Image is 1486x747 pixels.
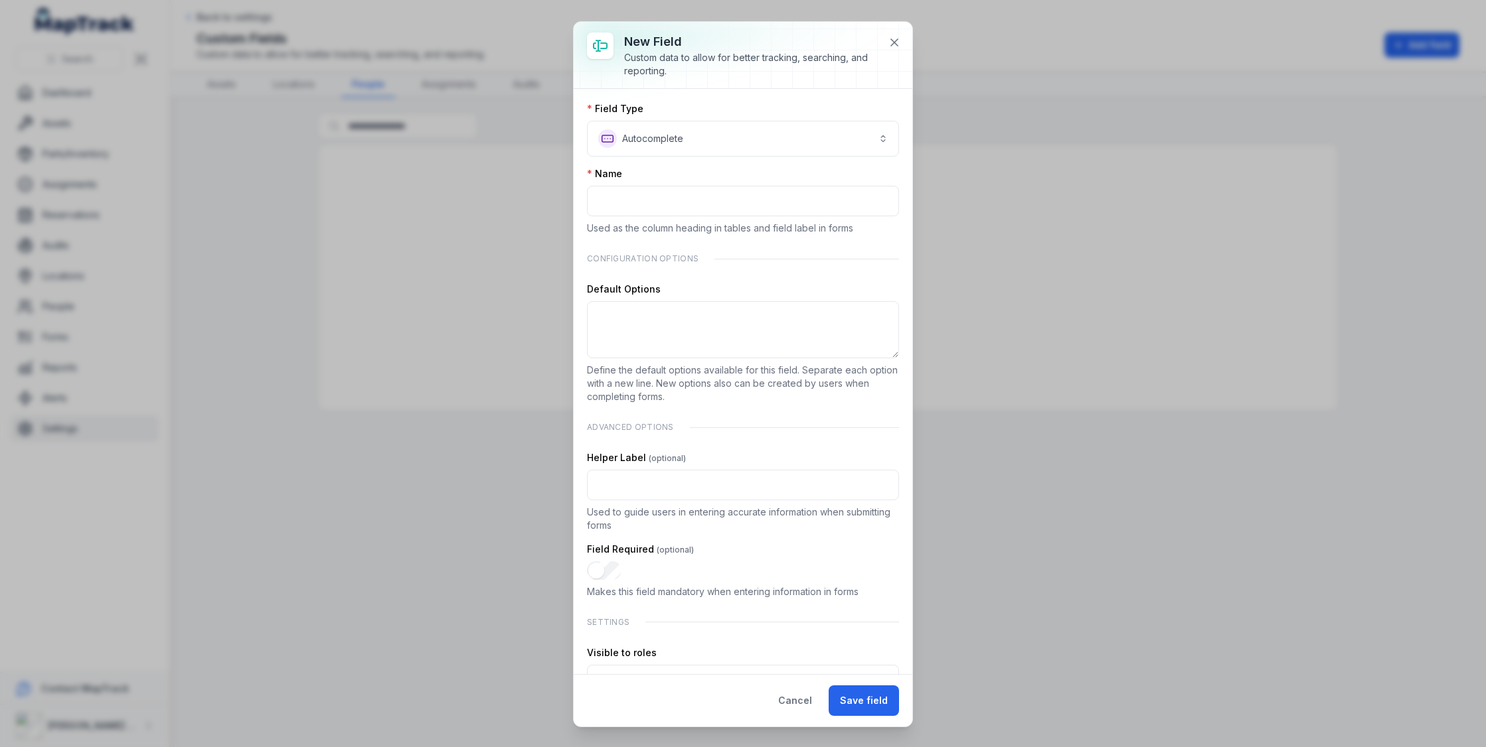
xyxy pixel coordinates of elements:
input: :rcq:-form-item-label [587,561,621,580]
p: Define the default options available for this field. Separate each option with a new line. New op... [587,364,899,403]
p: Used as the column heading in tables and field label in forms [587,222,899,235]
p: Used to guide users in entering accurate information when submitting forms [587,506,899,532]
input: :rcn:-form-item-label [587,186,899,216]
button: Autocomplete [587,121,899,157]
textarea: :rco:-form-item-label [587,301,899,358]
h3: New field [624,33,878,51]
div: Configuration Options [587,245,899,272]
button: All Roles ( Default ) [587,665,899,695]
div: Custom data to allow for better tracking, searching, and reporting. [624,51,878,78]
label: Visible to roles [587,646,657,659]
p: Makes this field mandatory when entering information in forms [587,585,899,598]
div: Advanced Options [587,414,899,441]
button: Cancel [767,685,823,716]
label: Helper Label [587,451,686,464]
label: Name [587,167,622,180]
button: Save field [829,685,899,716]
label: Field Required [587,543,694,556]
label: Default Options [587,283,661,296]
label: Field Type [587,102,643,115]
div: Settings [587,609,899,636]
input: :rcp:-form-item-label [587,470,899,500]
